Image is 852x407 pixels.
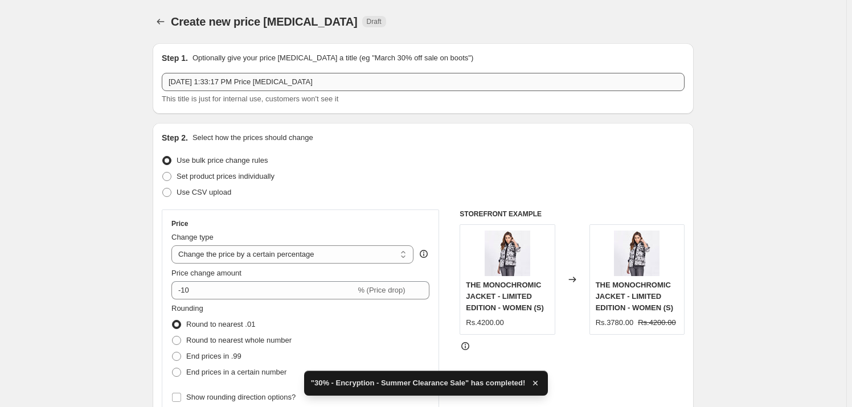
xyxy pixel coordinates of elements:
input: 30% off holiday sale [162,73,685,91]
span: "30% - Encryption - Summer Clearance Sale" has completed! [311,377,525,389]
img: BSPK---03-_2_444c25f5-031a-434c-9574-610f1cbfaf39_80x.jpg [485,231,530,276]
span: Use bulk price change rules [177,156,268,165]
h2: Step 2. [162,132,188,143]
p: Select how the prices should change [192,132,313,143]
p: Optionally give your price [MEDICAL_DATA] a title (eg "March 30% off sale on boots") [192,52,473,64]
h3: Price [171,219,188,228]
strike: Rs.4200.00 [638,317,676,328]
span: Price change amount [171,269,241,277]
span: End prices in .99 [186,352,241,360]
h6: STOREFRONT EXAMPLE [460,209,685,219]
span: Show rounding direction options? [186,393,296,401]
span: Rounding [171,304,203,313]
span: End prices in a certain number [186,368,286,376]
span: Round to nearest whole number [186,336,292,344]
div: Rs.3780.00 [596,317,634,328]
input: -15 [171,281,355,299]
span: THE MONOCHROMIC JACKET - LIMITED EDITION - WOMEN (S) [466,281,544,312]
span: Draft [367,17,382,26]
span: Change type [171,233,214,241]
h2: Step 1. [162,52,188,64]
span: Use CSV upload [177,188,231,196]
div: Rs.4200.00 [466,317,504,328]
span: Set product prices individually [177,172,275,180]
div: help [418,248,429,260]
span: THE MONOCHROMIC JACKET - LIMITED EDITION - WOMEN (S) [596,281,674,312]
span: Round to nearest .01 [186,320,255,328]
img: BSPK---03-_2_444c25f5-031a-434c-9574-610f1cbfaf39_80x.jpg [614,231,660,276]
span: % (Price drop) [358,286,405,294]
span: Create new price [MEDICAL_DATA] [171,15,358,28]
button: Price change jobs [153,14,169,30]
span: This title is just for internal use, customers won't see it [162,94,338,103]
